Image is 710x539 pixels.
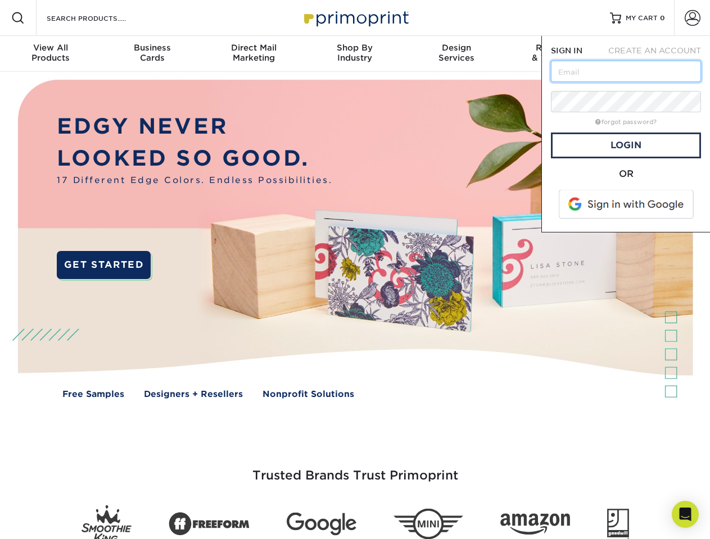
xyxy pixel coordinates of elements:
[101,43,202,53] span: Business
[203,43,304,53] span: Direct Mail
[507,43,608,53] span: Resources
[203,43,304,63] div: Marketing
[304,36,405,72] a: Shop ByIndustry
[507,43,608,63] div: & Templates
[607,509,629,539] img: Goodwill
[57,174,332,187] span: 17 Different Edge Colors. Endless Possibilities.
[203,36,304,72] a: Direct MailMarketing
[608,46,701,55] span: CREATE AN ACCOUNT
[595,118,657,126] a: forgot password?
[500,514,570,535] img: Amazon
[626,13,658,23] span: MY CART
[57,111,332,143] p: EDGY NEVER
[57,143,332,175] p: LOOKED SO GOOD.
[304,43,405,53] span: Shop By
[304,43,405,63] div: Industry
[551,61,701,82] input: Email
[551,46,582,55] span: SIGN IN
[406,43,507,53] span: Design
[287,513,356,536] img: Google
[57,251,151,279] a: GET STARTED
[551,133,701,158] a: Login
[299,6,411,30] img: Primoprint
[406,36,507,72] a: DesignServices
[660,14,665,22] span: 0
[46,11,155,25] input: SEARCH PRODUCTS.....
[263,388,354,401] a: Nonprofit Solutions
[406,43,507,63] div: Services
[101,43,202,63] div: Cards
[672,501,699,528] div: Open Intercom Messenger
[507,36,608,72] a: Resources& Templates
[62,388,124,401] a: Free Samples
[101,36,202,72] a: BusinessCards
[26,441,684,496] h3: Trusted Brands Trust Primoprint
[144,388,243,401] a: Designers + Resellers
[551,167,701,181] div: OR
